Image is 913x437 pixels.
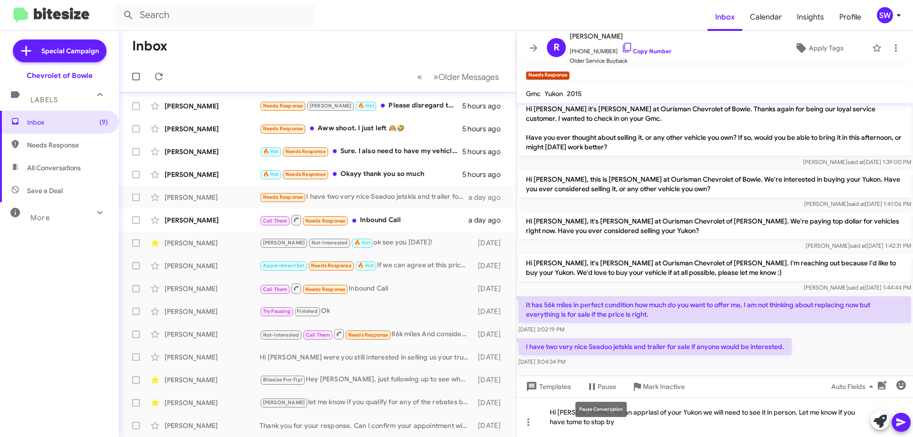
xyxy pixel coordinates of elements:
[438,72,499,82] span: Older Messages
[804,200,911,207] span: [PERSON_NAME] [DATE] 1:41:06 PM
[285,148,326,155] span: Needs Response
[27,186,63,195] span: Save a Deal
[27,163,81,173] span: All Conversations
[285,171,326,177] span: Needs Response
[427,67,505,87] button: Next
[27,71,93,80] div: Chevrolet of Bowie
[310,103,352,109] span: [PERSON_NAME]
[473,238,508,248] div: [DATE]
[770,39,867,57] button: Apply Tags
[473,330,508,339] div: [DATE]
[260,374,473,385] div: Hey [PERSON_NAME], just following up to see when we can set an appt. for you stop by. We would ne...
[516,378,579,395] button: Templates
[473,352,508,362] div: [DATE]
[27,140,108,150] span: Needs Response
[263,218,288,224] span: Call Them
[260,328,473,340] div: 86k miles And consider all things $22,000
[260,100,462,111] div: Please disregard the appointment. Changes have occurred in my end. Thank you so very much. Have a...
[354,240,370,246] span: 🔥 Hot
[468,193,508,202] div: a day ago
[165,330,260,339] div: [PERSON_NAME]
[263,308,291,314] span: Try Pausing
[263,171,279,177] span: 🔥 Hot
[832,3,869,31] a: Profile
[742,3,789,31] span: Calendar
[411,67,428,87] button: Previous
[260,237,473,248] div: ok see you [DATE]!
[847,158,864,165] span: said at
[165,421,260,430] div: [PERSON_NAME]
[30,96,58,104] span: Labels
[165,352,260,362] div: [PERSON_NAME]
[260,169,462,180] div: Okayy thank you so much
[570,42,671,56] span: [PHONE_NUMBER]
[518,100,911,155] p: Hi [PERSON_NAME] it's [PERSON_NAME] at Ourisman Chevrolet of Bowie. Thanks again for being our lo...
[570,30,671,42] span: [PERSON_NAME]
[311,240,348,246] span: Not-Interested
[468,215,508,225] div: a day ago
[165,215,260,225] div: [PERSON_NAME]
[598,378,616,395] span: Pause
[526,89,541,98] span: Gmc
[263,103,303,109] span: Needs Response
[473,307,508,316] div: [DATE]
[27,117,108,127] span: Inbox
[260,146,462,157] div: Sure. I also need to have my vehicle serviced asap as I will need it for another appointment in t...
[260,421,473,430] div: Thank you for your response. Can I confirm your appointment with us for [DATE]?
[260,214,468,226] div: Inbound Call
[789,3,832,31] span: Insights
[260,282,473,294] div: Inbound Call
[516,397,913,437] div: Hi [PERSON_NAME], for an appriasl of your Yukon we will need to see it in person. Let me know if ...
[518,358,565,365] span: [DATE] 3:04:34 PM
[115,4,315,27] input: Search
[358,262,374,269] span: 🔥 Hot
[165,124,260,134] div: [PERSON_NAME]
[708,3,742,31] a: Inbox
[643,378,685,395] span: Mark Inactive
[473,261,508,271] div: [DATE]
[263,332,300,338] span: Not-Interested
[165,193,260,202] div: [PERSON_NAME]
[462,147,508,156] div: 5 hours ago
[13,39,107,62] a: Special Campaign
[848,284,864,291] span: said at
[260,192,468,203] div: I have two very nice Seadoo jetskis and trailer for sale if anyone would be interested.
[263,399,305,406] span: [PERSON_NAME]
[306,332,330,338] span: Call Them
[132,39,167,54] h1: Inbox
[260,397,473,408] div: let me know if you qualify for any of the rebates below the "final price" shown [URL][DOMAIN_NAME]
[473,284,508,293] div: [DATE]
[462,101,508,111] div: 5 hours ago
[473,375,508,385] div: [DATE]
[260,352,473,362] div: Hi [PERSON_NAME] were you still interested in selling us your truck? Just stop by so we can see i...
[41,46,99,56] span: Special Campaign
[263,148,279,155] span: 🔥 Hot
[165,261,260,271] div: [PERSON_NAME]
[433,71,438,83] span: »
[165,238,260,248] div: [PERSON_NAME]
[260,123,462,134] div: Aww shoot. I just left 🙈🤣
[575,402,627,417] div: Pause Conversation
[526,71,570,80] small: Needs Response
[518,338,792,355] p: I have two very nice Seadoo jetskis and trailer for sale if anyone would be interested.
[263,377,302,383] span: Bitesize Pro-Tip!
[848,200,865,207] span: said at
[518,254,911,281] p: Hi [PERSON_NAME], it's [PERSON_NAME] at Ourisman Chevrolet of [PERSON_NAME]. I'm reaching out bec...
[165,101,260,111] div: [PERSON_NAME]
[417,71,422,83] span: «
[622,48,671,55] a: Copy Number
[850,242,866,249] span: said at
[260,260,473,271] div: If we can agree at this price point, I will come to the dealership
[263,286,288,292] span: Call Them
[260,306,473,317] div: Ok
[518,296,911,323] p: It has 56k miles in perfect condition how much do you want to offer me, I am not thinking about r...
[263,194,303,200] span: Needs Response
[348,332,389,338] span: Needs Response
[462,170,508,179] div: 5 hours ago
[804,284,911,291] span: [PERSON_NAME] [DATE] 1:44:44 PM
[263,240,305,246] span: [PERSON_NAME]
[806,242,911,249] span: [PERSON_NAME] [DATE] 1:42:31 PM
[518,213,911,239] p: Hi [PERSON_NAME], it's [PERSON_NAME] at Ourisman Chevrolet of [PERSON_NAME]. We're paying top dol...
[570,56,671,66] span: Older Service Buyback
